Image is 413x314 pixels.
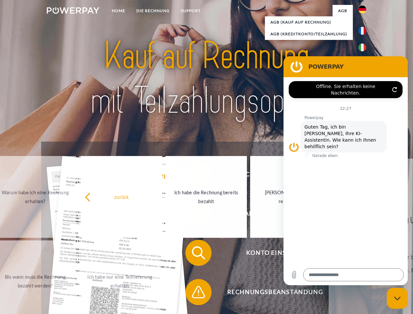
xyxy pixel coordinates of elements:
[106,5,131,17] a: Home
[265,16,353,28] a: AGB (Kauf auf Rechnung)
[190,284,207,300] img: qb_warning.svg
[185,279,355,305] button: Rechnungsbeanstandung
[47,7,99,14] img: logo-powerpay-white.svg
[83,272,157,290] div: Ich habe nur eine Teillieferung erhalten
[358,44,366,51] img: it
[195,279,355,305] span: Rechnungsbeanstandung
[333,5,353,17] a: agb
[358,27,366,35] img: fr
[185,240,355,266] button: Konto einsehen
[131,5,175,17] a: DIE RECHNUNG
[169,188,243,206] div: Ich habe die Rechnung bereits bezahlt
[358,6,366,13] img: de
[175,5,206,17] a: SUPPORT
[284,56,408,285] iframe: Messaging-Fenster
[387,288,408,309] iframe: Schaltfläche zum Öffnen des Messaging-Fensters; Konversation läuft
[265,28,353,40] a: AGB (Kreditkonto/Teilzahlung)
[254,188,328,206] div: [PERSON_NAME] wurde retourniert
[62,31,351,125] img: title-powerpay_de.svg
[190,245,207,261] img: qb_search.svg
[85,192,158,201] div: zurück
[195,240,355,266] span: Konto einsehen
